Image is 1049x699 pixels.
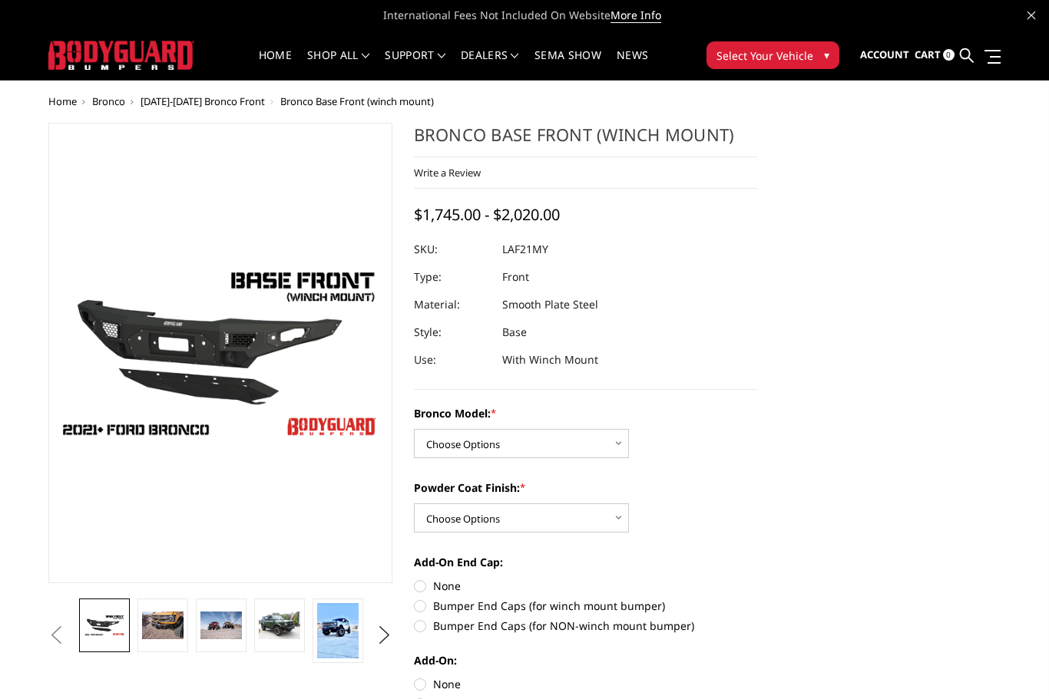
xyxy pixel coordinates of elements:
a: News [617,50,648,80]
dd: LAF21MY [502,236,548,263]
span: Select Your Vehicle [716,48,813,64]
img: Freedom Series - Bronco Base Front Bumper [84,614,125,637]
img: Bronco Base Front (winch mount) [259,612,300,639]
a: Bronco [92,94,125,108]
a: Dealers [461,50,519,80]
h1: Bronco Base Front (winch mount) [414,123,758,157]
a: [DATE]-[DATE] Bronco Front [141,94,265,108]
img: Bronco Base Front (winch mount) [200,612,242,639]
span: 0 [943,49,955,61]
iframe: Chat Widget [972,625,1049,699]
dt: Type: [414,263,491,291]
a: Account [860,35,909,76]
label: Add-On: [414,652,758,668]
label: Bumper End Caps (for winch mount bumper) [414,598,758,614]
label: Powder Coat Finish: [414,480,758,496]
label: Bronco Model: [414,405,758,421]
dt: Use: [414,346,491,374]
a: Home [259,50,292,80]
a: More Info [611,8,661,23]
dd: With Winch Mount [502,346,598,374]
label: None [414,578,758,594]
label: Add-On End Cap: [414,554,758,570]
a: Freedom Series - Bronco Base Front Bumper [48,123,392,583]
dt: Style: [414,318,491,346]
a: Home [48,94,77,108]
a: SEMA Show [534,50,601,80]
dd: Smooth Plate Steel [502,291,598,318]
button: Select Your Vehicle [707,41,839,69]
dt: Material: [414,291,491,318]
a: shop all [307,50,369,80]
span: Bronco Base Front (winch mount) [280,94,434,108]
label: Bumper End Caps (for NON-winch mount bumper) [414,618,758,634]
label: None [414,676,758,692]
span: Account [860,48,909,61]
dt: SKU: [414,236,491,263]
span: ▾ [824,47,829,63]
span: $1,745.00 - $2,020.00 [414,204,560,225]
dd: Front [502,263,529,291]
a: Cart 0 [915,35,955,76]
a: Write a Review [414,166,481,180]
img: BODYGUARD BUMPERS [48,41,194,69]
button: Previous [45,624,68,647]
dd: Base [502,318,527,346]
span: Cart [915,48,941,61]
button: Next [372,624,395,647]
a: Support [385,50,445,80]
img: Bronco Base Front (winch mount) [317,603,359,658]
img: Bronco Base Front (winch mount) [142,612,184,639]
